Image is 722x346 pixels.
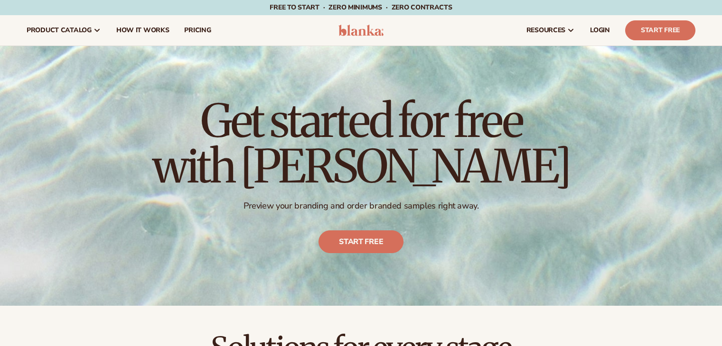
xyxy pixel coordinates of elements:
[19,15,109,46] a: product catalog
[184,27,211,34] span: pricing
[109,15,177,46] a: How It Works
[338,25,384,36] img: logo
[27,27,92,34] span: product catalog
[590,27,610,34] span: LOGIN
[116,27,169,34] span: How It Works
[152,98,570,189] h1: Get started for free with [PERSON_NAME]
[526,27,565,34] span: resources
[270,3,452,12] span: Free to start · ZERO minimums · ZERO contracts
[319,231,403,254] a: Start free
[519,15,582,46] a: resources
[582,15,618,46] a: LOGIN
[625,20,695,40] a: Start Free
[177,15,218,46] a: pricing
[152,200,570,211] p: Preview your branding and order branded samples right away.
